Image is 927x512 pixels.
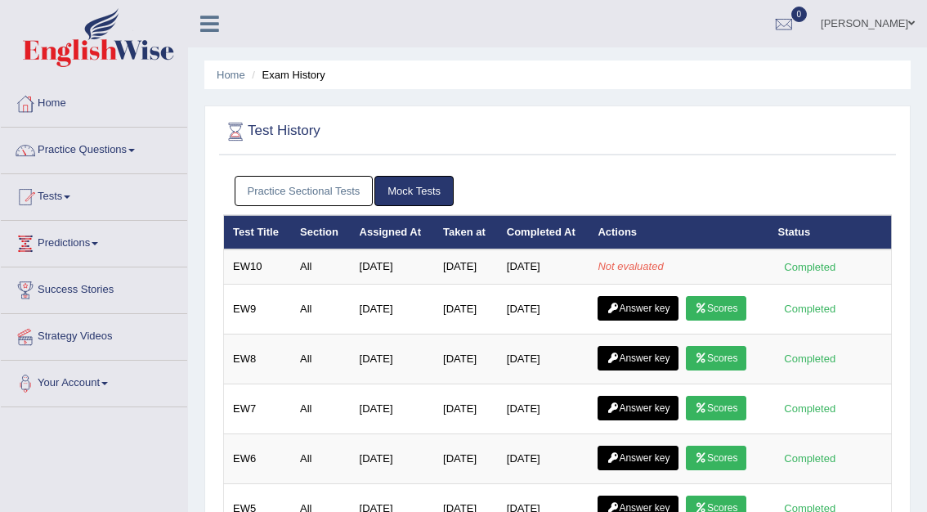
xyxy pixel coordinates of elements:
[434,433,498,483] td: [DATE]
[248,67,325,83] li: Exam History
[1,128,187,168] a: Practice Questions
[686,446,746,470] a: Scores
[291,384,351,433] td: All
[778,450,842,467] div: Completed
[589,215,768,249] th: Actions
[598,446,678,470] a: Answer key
[769,215,892,249] th: Status
[778,350,842,367] div: Completed
[598,346,678,371] a: Answer key
[686,296,746,321] a: Scores
[598,396,678,420] a: Answer key
[351,215,435,249] th: Assigned At
[498,249,589,284] td: [DATE]
[1,361,187,402] a: Your Account
[598,260,663,272] em: Not evaluated
[224,249,292,284] td: EW10
[351,384,435,433] td: [DATE]
[224,433,292,483] td: EW6
[291,249,351,284] td: All
[291,284,351,334] td: All
[778,300,842,317] div: Completed
[217,69,245,81] a: Home
[351,249,435,284] td: [DATE]
[351,334,435,384] td: [DATE]
[434,384,498,433] td: [DATE]
[374,176,454,206] a: Mock Tests
[224,284,292,334] td: EW9
[291,215,351,249] th: Section
[778,258,842,276] div: Completed
[1,174,187,215] a: Tests
[498,433,589,483] td: [DATE]
[791,7,808,22] span: 0
[291,433,351,483] td: All
[498,334,589,384] td: [DATE]
[434,215,498,249] th: Taken at
[778,400,842,417] div: Completed
[434,284,498,334] td: [DATE]
[1,221,187,262] a: Predictions
[351,284,435,334] td: [DATE]
[291,334,351,384] td: All
[686,346,746,371] a: Scores
[351,433,435,483] td: [DATE]
[223,119,638,144] h2: Test History
[1,314,187,355] a: Strategy Videos
[224,215,292,249] th: Test Title
[434,249,498,284] td: [DATE]
[1,81,187,122] a: Home
[224,334,292,384] td: EW8
[686,396,746,420] a: Scores
[498,284,589,334] td: [DATE]
[498,384,589,433] td: [DATE]
[235,176,374,206] a: Practice Sectional Tests
[498,215,589,249] th: Completed At
[224,384,292,433] td: EW7
[1,267,187,308] a: Success Stories
[598,296,678,321] a: Answer key
[434,334,498,384] td: [DATE]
